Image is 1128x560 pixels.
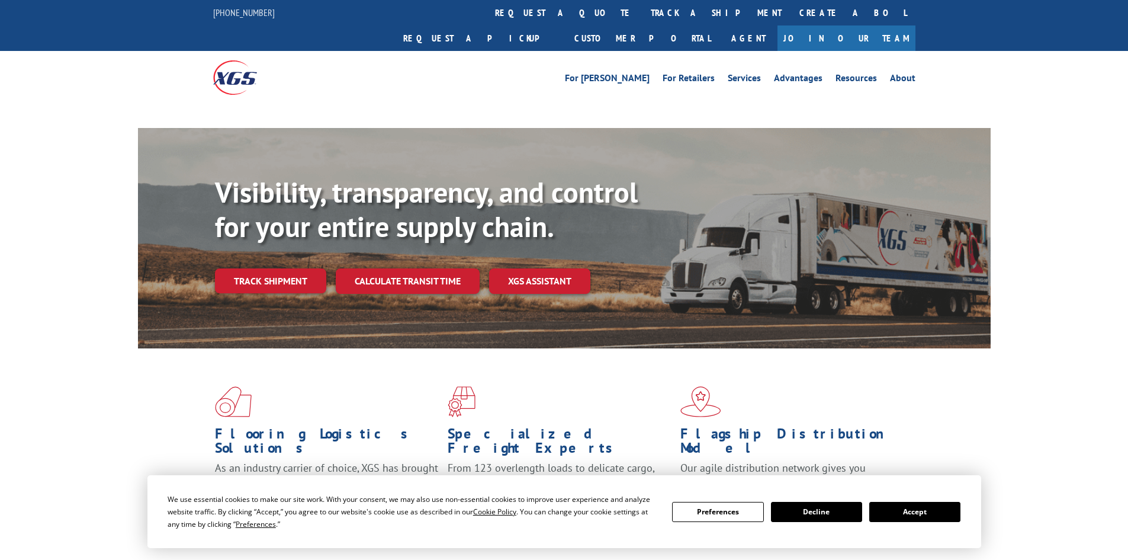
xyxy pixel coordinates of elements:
div: Cookie Consent Prompt [147,475,981,548]
img: xgs-icon-flagship-distribution-model-red [680,386,721,417]
div: We use essential cookies to make our site work. With your consent, we may also use non-essential ... [168,493,658,530]
a: XGS ASSISTANT [489,268,590,294]
a: About [890,73,915,87]
img: xgs-icon-focused-on-flooring-red [448,386,475,417]
img: xgs-icon-total-supply-chain-intelligence-red [215,386,252,417]
a: Join Our Team [777,25,915,51]
h1: Flagship Distribution Model [680,427,904,461]
a: Customer Portal [565,25,719,51]
span: Cookie Policy [473,507,516,517]
h1: Flooring Logistics Solutions [215,427,439,461]
a: Agent [719,25,777,51]
a: Resources [835,73,877,87]
span: As an industry carrier of choice, XGS has brought innovation and dedication to flooring logistics... [215,461,438,503]
span: Preferences [236,519,276,529]
button: Preferences [672,502,763,522]
a: Advantages [774,73,822,87]
span: Our agile distribution network gives you nationwide inventory management on demand. [680,461,898,489]
a: Calculate transit time [336,268,480,294]
button: Accept [869,502,960,522]
a: Services [728,73,761,87]
a: Track shipment [215,268,326,293]
a: Request a pickup [394,25,565,51]
a: For Retailers [663,73,715,87]
p: From 123 overlength loads to delicate cargo, our experienced staff knows the best way to move you... [448,461,671,514]
a: [PHONE_NUMBER] [213,7,275,18]
b: Visibility, transparency, and control for your entire supply chain. [215,174,638,245]
button: Decline [771,502,862,522]
a: For [PERSON_NAME] [565,73,650,87]
h1: Specialized Freight Experts [448,427,671,461]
